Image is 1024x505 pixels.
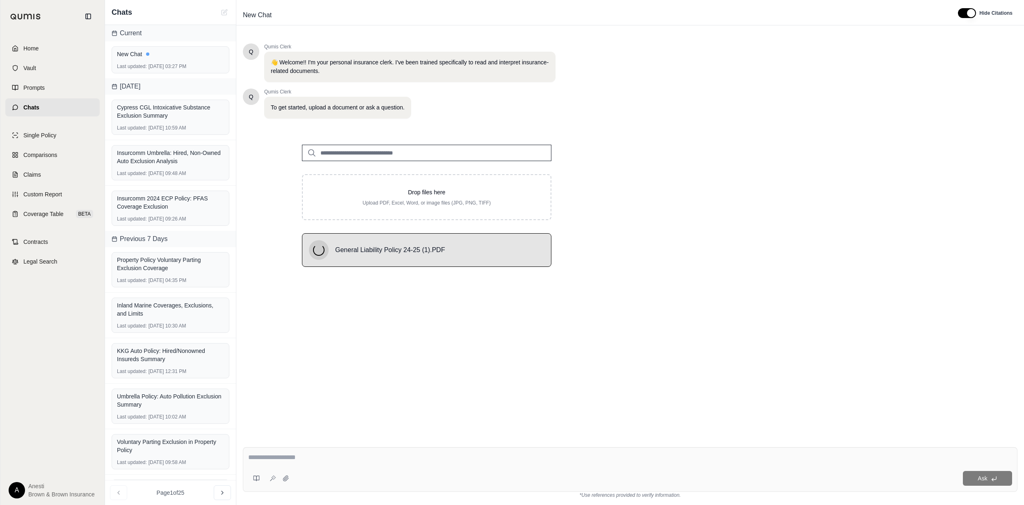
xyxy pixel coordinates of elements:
span: Coverage Table [23,210,64,218]
a: Chats [5,98,100,116]
span: Chats [23,103,39,111]
p: Drop files here [316,188,537,196]
span: Hello [249,48,254,56]
span: Anesti [28,482,95,490]
span: Brown & Brown Insurance [28,490,95,498]
span: Chats [112,7,132,18]
span: Hide Citations [979,10,1013,16]
span: Last updated: [117,125,147,131]
div: [DATE] 12:31 PM [117,368,224,375]
a: Contracts [5,233,100,251]
a: Home [5,39,100,57]
span: Comparisons [23,151,57,159]
span: Prompts [23,84,45,92]
div: New Chat [117,50,224,58]
a: Claims [5,166,100,184]
span: Last updated: [117,277,147,284]
p: To get started, upload a document or ask a question. [271,103,405,112]
div: Insurcomm 2024 ECP Policy: PFAS Coverage Exclusion [117,194,224,211]
div: Insurcomm Umbrella: Hired, Non-Owned Auto Exclusion Analysis [117,149,224,165]
div: [DATE] 10:59 AM [117,125,224,131]
div: [DATE] 03:27 PM [117,63,224,70]
a: Prompts [5,79,100,97]
span: Qumis Clerk [264,43,555,50]
div: [DATE] 09:26 AM [117,216,224,222]
span: Contracts [23,238,48,246]
div: KKG Auto Policy: Hired/Nonowned Insureds Summary [117,347,224,363]
div: Previous 7 Days [105,231,236,247]
span: Custom Report [23,190,62,198]
div: Cypress CGL Intoxicative Substance Exclusion Summary [117,103,224,120]
span: Page 1 of 25 [157,489,185,497]
div: [DATE] [105,78,236,95]
button: New Chat [219,7,229,17]
div: [DATE] 10:30 AM [117,323,224,329]
p: 👋 Welcome!! I'm your personal insurance clerk. I've been trained specifically to read and interpr... [271,58,549,75]
div: Voluntary Parting Exclusion in Property Policy [117,438,224,454]
span: Single Policy [23,131,56,139]
div: Inland Marine Coverages, Exclusions, and Limits [117,301,224,318]
span: Last updated: [117,368,147,375]
p: Upload PDF, Excel, Word, or image files (JPG, PNG, TIFF) [316,200,537,206]
span: Vault [23,64,36,72]
span: Last updated: [117,170,147,177]
a: Custom Report [5,185,100,203]
span: General Liability Policy 24-25 (1).PDF [335,245,445,255]
div: A [9,482,25,498]
span: Last updated: [117,63,147,70]
div: [DATE] 09:48 AM [117,170,224,177]
div: Current [105,25,236,41]
span: Hello [249,93,254,101]
span: Ask [978,475,987,482]
span: Claims [23,171,41,179]
div: Property Policy Voluntary Parting Exclusion Coverage [117,256,224,272]
span: Qumis Clerk [264,89,411,95]
span: Last updated: [117,216,147,222]
span: Home [23,44,39,52]
a: Coverage TableBETA [5,205,100,223]
div: [DATE] 10:02 AM [117,414,224,420]
div: Umbrella Policy: Auto Pollution Exclusion Summary [117,392,224,409]
div: *Use references provided to verify information. [243,492,1017,498]
button: Ask [963,471,1012,486]
span: Legal Search [23,257,57,266]
button: Collapse sidebar [82,10,95,23]
div: [DATE] 09:58 AM [117,459,224,466]
span: Last updated: [117,323,147,329]
div: Edit Title [240,9,948,22]
span: Last updated: [117,414,147,420]
span: New Chat [240,9,275,22]
img: Qumis Logo [10,14,41,20]
a: Legal Search [5,252,100,271]
a: Single Policy [5,126,100,144]
a: Comparisons [5,146,100,164]
span: Last updated: [117,459,147,466]
span: BETA [76,210,93,218]
a: Vault [5,59,100,77]
div: [DATE] 04:35 PM [117,277,224,284]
